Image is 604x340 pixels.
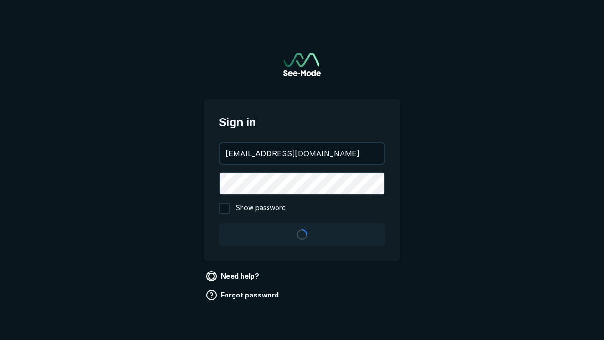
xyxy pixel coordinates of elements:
span: Show password [236,203,286,214]
span: Sign in [219,114,385,131]
a: Go to sign in [283,53,321,76]
a: Need help? [204,269,263,284]
a: Forgot password [204,288,283,303]
img: See-Mode Logo [283,53,321,76]
input: your@email.com [220,143,384,164]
